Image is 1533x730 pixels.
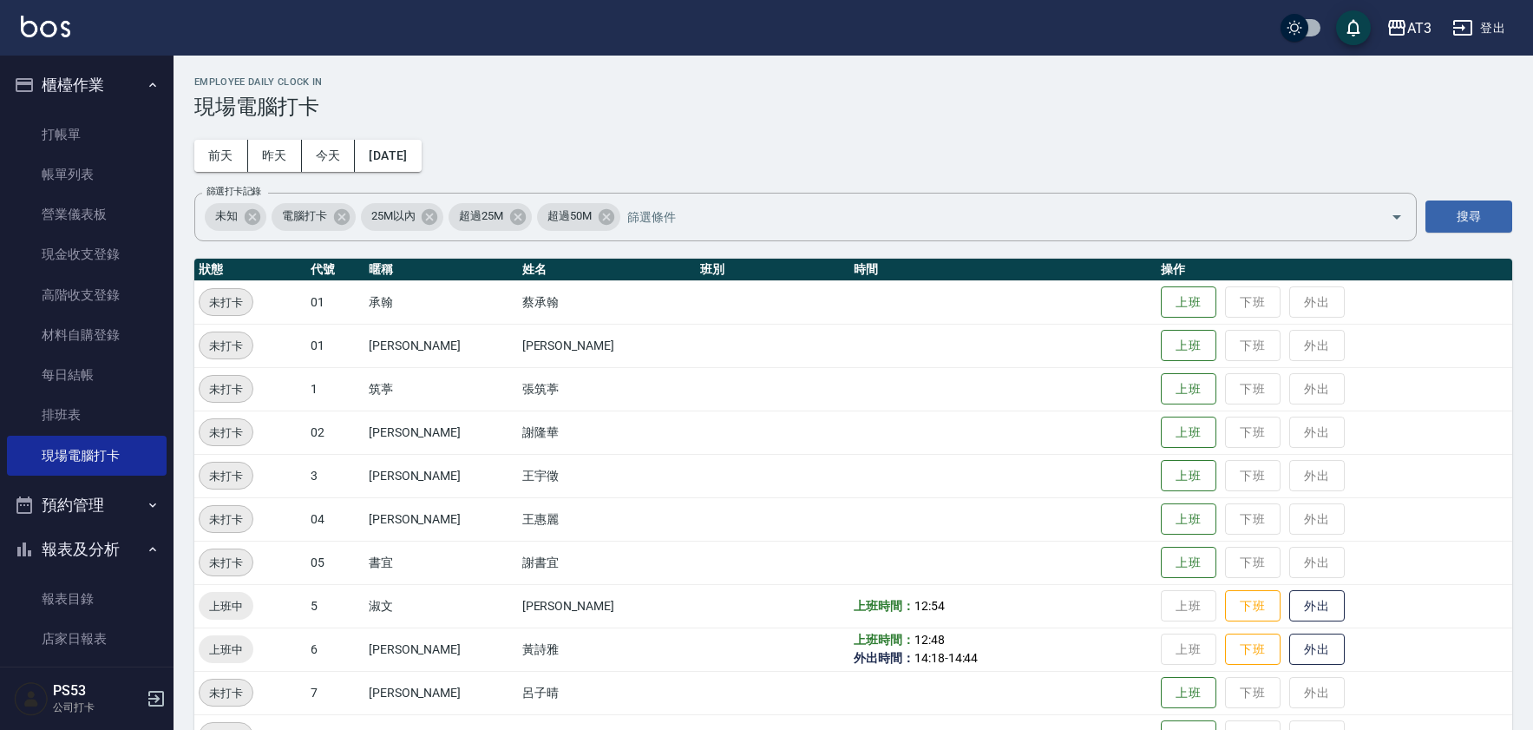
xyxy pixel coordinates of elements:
[914,633,945,647] span: 12:48
[537,203,620,231] div: 超過50M
[194,259,306,281] th: 狀態
[364,497,518,541] td: [PERSON_NAME]
[518,671,697,714] td: 呂子晴
[518,628,697,671] td: 黃詩雅
[1225,634,1281,666] button: 下班
[364,671,518,714] td: [PERSON_NAME]
[364,584,518,628] td: 淑文
[948,651,979,665] span: 14:44
[364,411,518,454] td: [PERSON_NAME]
[1161,547,1216,579] button: 上班
[1161,286,1216,319] button: 上班
[518,541,697,584] td: 謝書宜
[1379,10,1438,46] button: AT3
[272,207,337,225] span: 電腦打卡
[1161,330,1216,362] button: 上班
[623,201,1360,232] input: 篩選條件
[200,684,252,702] span: 未打卡
[200,424,252,442] span: 未打卡
[696,259,849,281] th: 班別
[364,628,518,671] td: [PERSON_NAME]
[449,203,532,231] div: 超過25M
[1161,503,1216,536] button: 上班
[1289,634,1345,666] button: 外出
[849,628,1156,671] td: -
[306,411,364,454] td: 02
[1445,12,1512,44] button: 登出
[518,454,697,497] td: 王宇徵
[355,140,421,172] button: [DATE]
[205,207,248,225] span: 未知
[306,280,364,324] td: 01
[1156,259,1512,281] th: 操作
[199,597,253,615] span: 上班中
[361,207,426,225] span: 25M以內
[306,324,364,367] td: 01
[306,671,364,714] td: 7
[518,497,697,541] td: 王惠麗
[194,95,1512,119] h3: 現場電腦打卡
[306,541,364,584] td: 05
[518,411,697,454] td: 謝隆華
[364,324,518,367] td: [PERSON_NAME]
[7,275,167,315] a: 高階收支登錄
[7,579,167,619] a: 報表目錄
[1289,590,1345,622] button: 外出
[1407,17,1431,39] div: AT3
[518,280,697,324] td: 蔡承翰
[449,207,514,225] span: 超過25M
[200,467,252,485] span: 未打卡
[849,259,1156,281] th: 時間
[53,700,141,715] p: 公司打卡
[199,641,253,659] span: 上班中
[21,16,70,37] img: Logo
[7,155,167,194] a: 帳單列表
[7,395,167,435] a: 排班表
[302,140,356,172] button: 今天
[200,510,252,529] span: 未打卡
[518,259,697,281] th: 姓名
[7,62,167,108] button: 櫃檯作業
[1336,10,1371,45] button: save
[364,541,518,584] td: 書宜
[7,659,167,699] a: 互助日報表
[200,293,252,312] span: 未打卡
[200,380,252,398] span: 未打卡
[7,436,167,476] a: 現場電腦打卡
[7,527,167,572] button: 報表及分析
[537,207,602,225] span: 超過50M
[364,367,518,411] td: 筑葶
[194,76,1512,88] h2: Employee Daily Clock In
[1161,677,1216,709] button: 上班
[306,584,364,628] td: 5
[200,337,252,355] span: 未打卡
[364,280,518,324] td: 承翰
[1383,203,1411,231] button: Open
[1161,417,1216,449] button: 上班
[518,367,697,411] td: 張筑葶
[306,259,364,281] th: 代號
[7,115,167,155] a: 打帳單
[361,203,444,231] div: 25M以內
[53,682,141,700] h5: PS53
[364,259,518,281] th: 暱稱
[1161,373,1216,405] button: 上班
[306,454,364,497] td: 3
[518,584,697,628] td: [PERSON_NAME]
[7,234,167,274] a: 現金收支登錄
[206,185,261,198] label: 篩選打卡記錄
[854,633,914,647] b: 上班時間：
[854,599,914,613] b: 上班時間：
[1425,201,1512,233] button: 搜尋
[914,599,945,613] span: 12:54
[7,355,167,395] a: 每日結帳
[1225,590,1281,622] button: 下班
[306,497,364,541] td: 04
[7,315,167,355] a: 材料自購登錄
[7,619,167,659] a: 店家日報表
[1161,460,1216,492] button: 上班
[194,140,248,172] button: 前天
[272,203,356,231] div: 電腦打卡
[200,554,252,572] span: 未打卡
[205,203,266,231] div: 未知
